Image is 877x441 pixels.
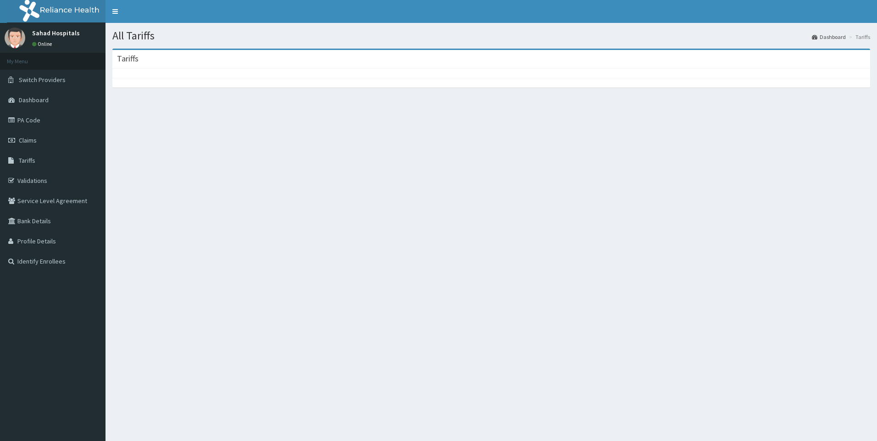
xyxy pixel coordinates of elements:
[112,30,870,42] h1: All Tariffs
[32,30,80,36] p: Sahad Hospitals
[19,76,66,84] span: Switch Providers
[19,156,35,165] span: Tariffs
[19,136,37,144] span: Claims
[117,55,139,63] h3: Tariffs
[5,28,25,48] img: User Image
[847,33,870,41] li: Tariffs
[812,33,846,41] a: Dashboard
[19,96,49,104] span: Dashboard
[32,41,54,47] a: Online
